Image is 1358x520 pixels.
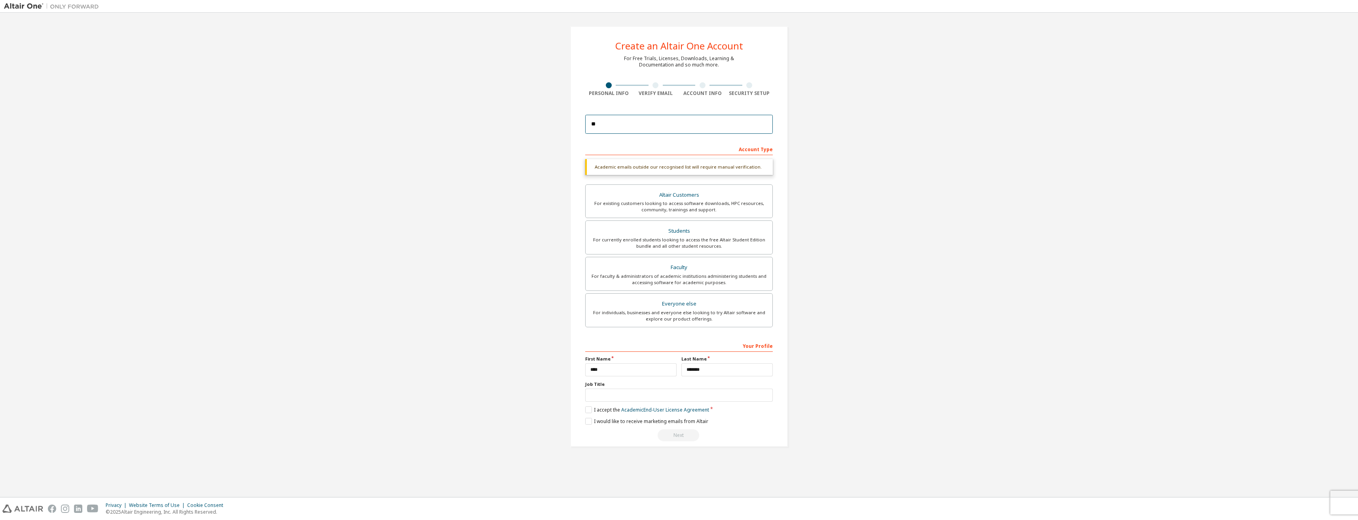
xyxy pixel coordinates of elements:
div: Academic emails outside our recognised list will require manual verification. [585,159,773,175]
label: Last Name [681,356,773,362]
label: I would like to receive marketing emails from Altair [585,418,708,425]
div: Students [590,226,768,237]
div: Website Terms of Use [129,502,187,509]
img: instagram.svg [61,505,69,513]
div: Account Type [585,142,773,155]
div: Personal Info [585,90,632,97]
div: Create an Altair One Account [615,41,743,51]
a: Academic End-User License Agreement [621,406,709,413]
div: Verify Email [632,90,679,97]
p: © 2025 Altair Engineering, Inc. All Rights Reserved. [106,509,228,515]
div: For faculty & administrators of academic institutions administering students and accessing softwa... [590,273,768,286]
img: youtube.svg [87,505,99,513]
div: Account Info [679,90,726,97]
div: For existing customers looking to access software downloads, HPC resources, community, trainings ... [590,200,768,213]
img: altair_logo.svg [2,505,43,513]
img: Altair One [4,2,103,10]
label: I accept the [585,406,709,413]
div: Your Profile [585,339,773,352]
div: Security Setup [726,90,773,97]
div: Privacy [106,502,129,509]
label: First Name [585,356,677,362]
div: Everyone else [590,298,768,309]
img: linkedin.svg [74,505,82,513]
div: For currently enrolled students looking to access the free Altair Student Edition bundle and all ... [590,237,768,249]
div: Altair Customers [590,190,768,201]
img: facebook.svg [48,505,56,513]
div: Read and acccept EULA to continue [585,429,773,441]
label: Job Title [585,381,773,387]
div: For Free Trials, Licenses, Downloads, Learning & Documentation and so much more. [624,55,734,68]
div: Faculty [590,262,768,273]
div: Cookie Consent [187,502,228,509]
div: For individuals, businesses and everyone else looking to try Altair software and explore our prod... [590,309,768,322]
